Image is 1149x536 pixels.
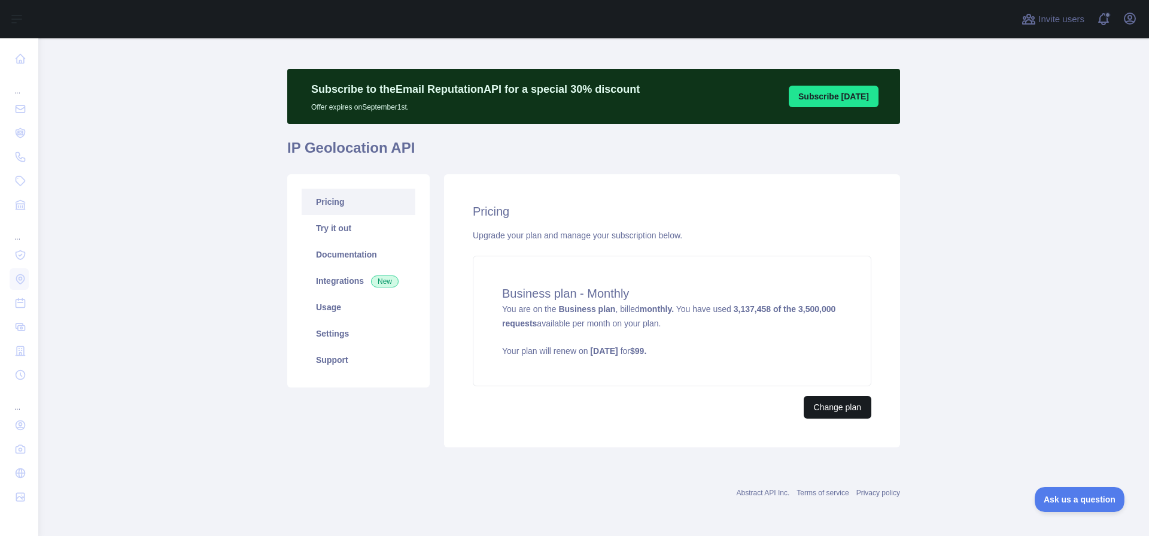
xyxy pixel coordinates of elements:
[502,345,842,357] p: Your plan will renew on for
[1038,13,1084,26] span: Invite users
[640,304,674,314] strong: monthly.
[302,347,415,373] a: Support
[473,203,871,220] h2: Pricing
[630,346,646,356] strong: $ 99 .
[302,189,415,215] a: Pricing
[302,268,415,294] a: Integrations New
[311,98,640,112] p: Offer expires on September 1st.
[737,489,790,497] a: Abstract API Inc.
[10,72,29,96] div: ...
[302,215,415,241] a: Try it out
[856,489,900,497] a: Privacy policy
[1035,487,1125,512] iframe: Toggle Customer Support
[10,388,29,412] div: ...
[590,346,618,356] strong: [DATE]
[371,275,399,287] span: New
[558,304,615,314] strong: Business plan
[302,241,415,268] a: Documentation
[473,229,871,241] div: Upgrade your plan and manage your subscription below.
[302,294,415,320] a: Usage
[797,489,849,497] a: Terms of service
[502,304,842,357] span: You are on the , billed You have used available per month on your plan.
[10,218,29,242] div: ...
[502,285,842,302] h4: Business plan - Monthly
[789,86,879,107] button: Subscribe [DATE]
[302,320,415,347] a: Settings
[311,81,640,98] p: Subscribe to the Email Reputation API for a special 30 % discount
[1019,10,1087,29] button: Invite users
[804,396,871,419] button: Change plan
[287,138,900,167] h1: IP Geolocation API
